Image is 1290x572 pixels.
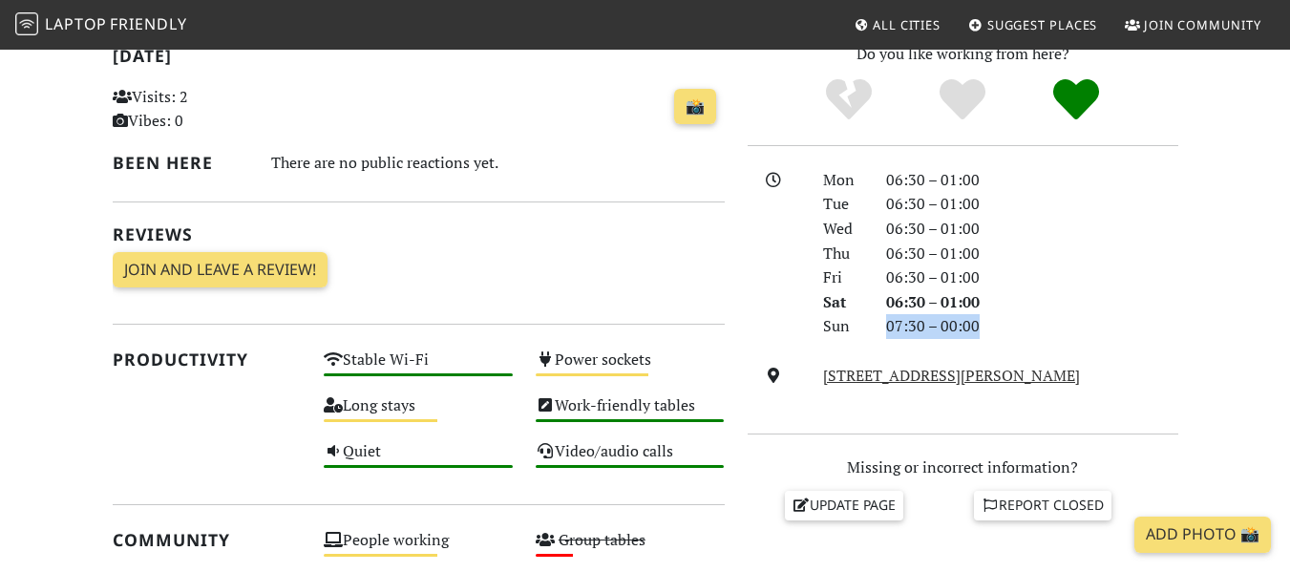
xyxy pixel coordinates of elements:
a: LaptopFriendly LaptopFriendly [15,9,187,42]
a: 📸 [674,89,716,125]
div: Tue [812,192,875,217]
span: Friendly [110,13,186,34]
a: Join and leave a review! [113,252,328,288]
a: [STREET_ADDRESS][PERSON_NAME] [823,365,1080,386]
div: Video/audio calls [524,437,736,483]
div: Definitely! [1019,76,1132,124]
h2: Been here [113,153,248,173]
h2: Reviews [113,224,725,244]
div: No [793,76,906,124]
div: People working [312,526,524,572]
div: Mon [812,168,875,193]
span: Laptop [45,13,107,34]
a: Join Community [1117,8,1269,42]
div: There are no public reactions yet. [271,149,725,177]
div: Yes [906,76,1020,124]
div: Long stays [312,392,524,437]
s: Group tables [559,529,645,550]
div: 06:30 – 01:00 [875,265,1190,290]
a: All Cities [846,8,948,42]
div: Power sockets [524,346,736,392]
h2: [DATE] [113,46,725,74]
div: Sun [812,314,875,339]
span: All Cities [873,16,941,33]
img: LaptopFriendly [15,12,38,35]
span: Suggest Places [987,16,1098,33]
div: 06:30 – 01:00 [875,242,1190,266]
div: 07:30 – 00:00 [875,314,1190,339]
a: Report closed [974,491,1111,519]
div: 06:30 – 01:00 [875,217,1190,242]
div: Thu [812,242,875,266]
div: Sat [812,290,875,315]
span: Join Community [1144,16,1261,33]
p: Missing or incorrect information? [748,455,1178,480]
div: Wed [812,217,875,242]
div: Stable Wi-Fi [312,346,524,392]
p: Visits: 2 Vibes: 0 [113,85,302,134]
a: Update page [785,491,903,519]
a: Suggest Places [961,8,1106,42]
h2: Community [113,530,302,550]
div: 06:30 – 01:00 [875,168,1190,193]
div: Quiet [312,437,524,483]
div: 06:30 – 01:00 [875,290,1190,315]
div: Fri [812,265,875,290]
h2: Productivity [113,350,302,370]
p: Do you like working from here? [748,42,1178,67]
div: Work-friendly tables [524,392,736,437]
div: 06:30 – 01:00 [875,192,1190,217]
